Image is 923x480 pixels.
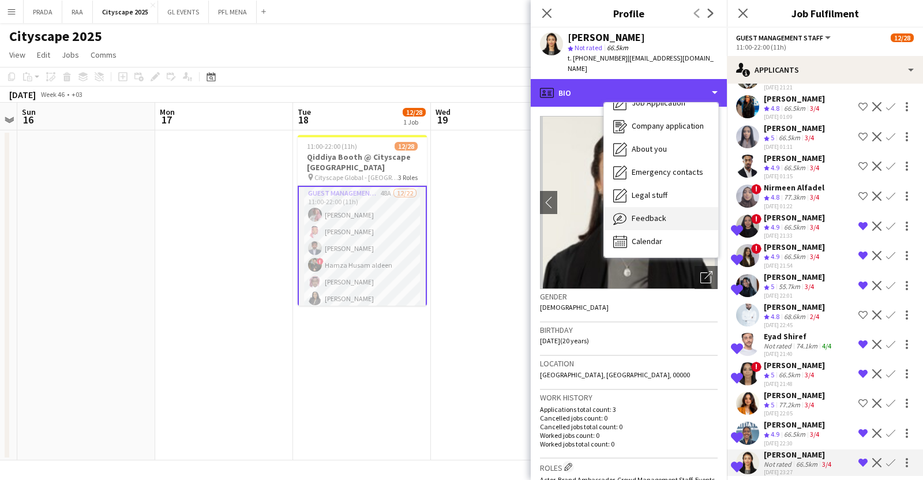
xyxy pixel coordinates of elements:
[24,1,62,23] button: PRADA
[764,360,825,370] div: [PERSON_NAME]
[436,107,451,117] span: Wed
[632,144,667,154] span: About you
[751,243,761,254] span: !
[604,230,718,253] div: Calendar
[575,43,602,52] span: Not rated
[434,113,451,126] span: 19
[568,54,628,62] span: t. [PHONE_NUMBER]
[764,84,825,91] div: [DATE] 21:21
[771,133,774,142] span: 5
[540,358,718,369] h3: Location
[540,405,718,414] p: Applications total count: 3
[540,303,609,312] span: [DEMOGRAPHIC_DATA]
[805,133,814,142] app-skills-label: 3/4
[540,325,718,335] h3: Birthday
[632,190,667,200] span: Legal stuff
[764,113,825,121] div: [DATE] 01:09
[782,104,808,114] div: 66.5km
[794,342,820,350] div: 74.1km
[805,370,814,379] app-skills-label: 3/4
[604,184,718,207] div: Legal stuff
[531,6,727,21] h3: Profile
[764,242,825,252] div: [PERSON_NAME]
[771,400,774,409] span: 5
[782,252,808,262] div: 66.5km
[540,440,718,448] p: Worked jobs total count: 0
[764,143,825,151] div: [DATE] 01:11
[782,193,808,202] div: 77.3km
[771,370,774,379] span: 5
[298,152,427,172] h3: Qiddiya Booth @ Cityscape [GEOGRAPHIC_DATA]
[298,107,311,117] span: Tue
[891,33,914,42] span: 12/28
[764,123,825,133] div: [PERSON_NAME]
[771,163,779,172] span: 4.9
[403,118,425,126] div: 1 Job
[540,431,718,440] p: Worked jobs count: 0
[22,107,36,117] span: Sun
[771,104,779,112] span: 4.8
[86,47,121,62] a: Comms
[5,47,30,62] a: View
[632,236,662,246] span: Calendar
[403,108,426,117] span: 12/28
[776,282,802,292] div: 55.7km
[771,223,779,231] span: 4.9
[32,47,55,62] a: Edit
[764,93,825,104] div: [PERSON_NAME]
[568,32,645,43] div: [PERSON_NAME]
[764,153,825,163] div: [PERSON_NAME]
[296,113,311,126] span: 18
[810,252,819,261] app-skills-label: 3/4
[764,410,825,417] div: [DATE] 22:05
[764,232,825,239] div: [DATE] 21:33
[632,97,685,108] span: Job Application
[764,292,825,299] div: [DATE] 22:01
[209,1,257,23] button: PFL MENA
[540,414,718,422] p: Cancelled jobs count: 0
[605,43,631,52] span: 66.5km
[764,419,825,430] div: [PERSON_NAME]
[736,33,823,42] span: Guest Management Staff
[160,107,175,117] span: Mon
[604,161,718,184] div: Emergency contacts
[771,282,774,291] span: 5
[776,370,802,380] div: 66.5km
[810,163,819,172] app-skills-label: 3/4
[540,392,718,403] h3: Work history
[810,312,819,321] app-skills-label: 2/4
[38,90,67,99] span: Week 46
[805,282,814,291] app-skills-label: 3/4
[604,115,718,138] div: Company application
[764,468,834,476] div: [DATE] 23:27
[736,43,914,51] div: 11:00-22:00 (11h)
[307,142,357,151] span: 11:00-22:00 (11h)
[727,6,923,21] h3: Job Fulfilment
[398,173,418,182] span: 3 Roles
[764,390,825,400] div: [PERSON_NAME]
[632,213,666,223] span: Feedback
[57,47,84,62] a: Jobs
[764,321,825,329] div: [DATE] 22:45
[158,1,209,23] button: GL EVENTS
[9,89,36,100] div: [DATE]
[764,440,825,447] div: [DATE] 22:30
[604,138,718,161] div: About you
[810,104,819,112] app-skills-label: 3/4
[540,291,718,302] h3: Gender
[9,28,102,45] h1: Cityscape 2025
[93,1,158,23] button: Cityscape 2025
[764,262,825,269] div: [DATE] 21:54
[782,312,808,322] div: 68.6km
[771,252,779,261] span: 4.9
[776,133,802,143] div: 66.5km
[540,461,718,473] h3: Roles
[764,182,824,193] div: Nirmeen Alfadel
[632,167,703,177] span: Emergency contacts
[298,135,427,306] app-job-card: 11:00-22:00 (11h)12/28Qiddiya Booth @ Cityscape [GEOGRAPHIC_DATA] Cityscape Global - [GEOGRAPHIC_...
[20,113,36,126] span: 16
[62,1,93,23] button: RAA
[531,79,727,107] div: Bio
[810,193,819,201] app-skills-label: 3/4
